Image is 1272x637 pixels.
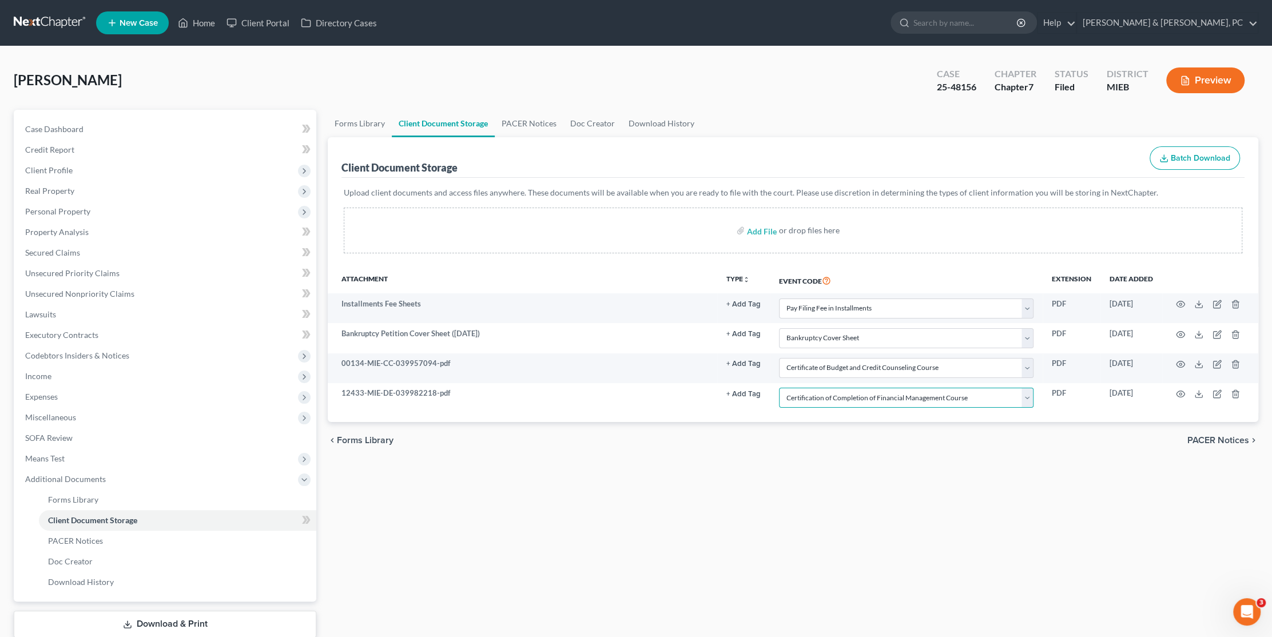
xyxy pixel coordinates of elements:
div: Filed [1055,81,1088,94]
td: PDF [1043,383,1100,413]
td: [DATE] [1100,323,1162,353]
div: Chapter [995,81,1036,94]
a: Secured Claims [16,242,316,263]
div: 25-48156 [937,81,976,94]
a: + Add Tag [726,298,761,309]
button: Preview [1166,67,1245,93]
a: + Add Tag [726,358,761,369]
span: Credit Report [25,145,74,154]
th: Event Code [770,267,1043,293]
span: Property Analysis [25,227,89,237]
p: Upload client documents and access files anywhere. These documents will be available when you are... [344,187,1242,198]
a: Case Dashboard [16,119,316,140]
div: District [1107,67,1148,81]
span: Personal Property [25,206,90,216]
div: Case [937,67,976,81]
span: 3 [1257,598,1266,607]
td: [DATE] [1100,353,1162,383]
button: Batch Download [1150,146,1240,170]
div: Status [1055,67,1088,81]
td: PDF [1043,293,1100,323]
a: Forms Library [39,489,316,510]
span: Forms Library [337,436,393,445]
button: + Add Tag [726,331,761,338]
td: 12433-MIE-DE-039982218-pdf [328,383,717,413]
span: [PERSON_NAME] [14,71,122,88]
span: Batch Download [1171,153,1230,163]
iframe: Intercom live chat [1233,598,1261,626]
button: chevron_left Forms Library [328,436,393,445]
a: Unsecured Priority Claims [16,263,316,284]
a: Client Document Storage [39,510,316,531]
a: Executory Contracts [16,325,316,345]
td: [DATE] [1100,293,1162,323]
a: [PERSON_NAME] & [PERSON_NAME], PC [1077,13,1258,33]
span: SOFA Review [25,433,73,443]
a: Directory Cases [295,13,383,33]
div: Chapter [995,67,1036,81]
th: Extension [1043,267,1100,293]
span: Miscellaneous [25,412,76,422]
span: Doc Creator [48,556,93,566]
span: Unsecured Nonpriority Claims [25,289,134,298]
i: chevron_right [1249,436,1258,445]
button: + Add Tag [726,301,761,308]
i: unfold_more [743,276,750,283]
i: chevron_left [328,436,337,445]
span: Executory Contracts [25,330,98,340]
span: 7 [1028,81,1033,92]
span: PACER Notices [48,536,103,546]
a: Credit Report [16,140,316,160]
a: Help [1038,13,1076,33]
span: Download History [48,577,114,587]
input: Search by name... [913,12,1018,33]
div: or drop files here [779,225,840,236]
span: Unsecured Priority Claims [25,268,120,278]
a: Download History [622,110,701,137]
td: PDF [1043,353,1100,383]
a: PACER Notices [39,531,316,551]
span: Means Test [25,453,65,463]
span: Real Property [25,186,74,196]
a: Home [172,13,221,33]
div: Client Document Storage [341,161,458,174]
a: Property Analysis [16,222,316,242]
a: Doc Creator [39,551,316,572]
td: PDF [1043,323,1100,353]
td: [DATE] [1100,383,1162,413]
button: + Add Tag [726,391,761,398]
a: Client Portal [221,13,295,33]
span: Secured Claims [25,248,80,257]
a: Client Document Storage [392,110,495,137]
a: Unsecured Nonpriority Claims [16,284,316,304]
a: + Add Tag [726,328,761,339]
div: MIEB [1107,81,1148,94]
span: Forms Library [48,495,98,504]
span: Codebtors Insiders & Notices [25,351,129,360]
th: Attachment [328,267,717,293]
span: Lawsuits [25,309,56,319]
a: PACER Notices [495,110,563,137]
span: Client Profile [25,165,73,175]
td: Bankruptcy Petition Cover Sheet ([DATE]) [328,323,717,353]
a: Doc Creator [563,110,622,137]
td: Installments Fee Sheets [328,293,717,323]
span: Income [25,371,51,381]
span: New Case [120,19,158,27]
span: Expenses [25,392,58,401]
span: Client Document Storage [48,515,137,525]
td: 00134-MIE-CC-039957094-pdf [328,353,717,383]
a: Forms Library [328,110,392,137]
th: Date added [1100,267,1162,293]
button: + Add Tag [726,360,761,368]
button: PACER Notices chevron_right [1187,436,1258,445]
button: TYPEunfold_more [726,276,750,283]
span: Case Dashboard [25,124,84,134]
a: + Add Tag [726,388,761,399]
span: Additional Documents [25,474,106,484]
a: SOFA Review [16,428,316,448]
a: Download History [39,572,316,592]
a: Lawsuits [16,304,316,325]
span: PACER Notices [1187,436,1249,445]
